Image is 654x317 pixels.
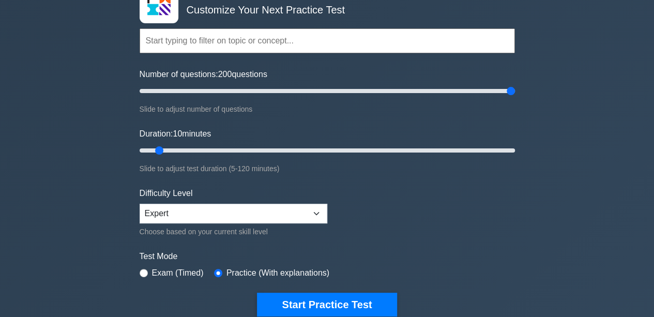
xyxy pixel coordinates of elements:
input: Start typing to filter on topic or concept... [140,28,515,53]
label: Difficulty Level [140,187,193,200]
button: Start Practice Test [257,293,397,316]
label: Number of questions: questions [140,68,267,81]
div: Slide to adjust number of questions [140,103,515,115]
label: Test Mode [140,250,515,263]
span: 10 [173,129,182,138]
label: Exam (Timed) [152,267,204,279]
label: Duration: minutes [140,128,211,140]
label: Practice (With explanations) [226,267,329,279]
span: 200 [218,70,232,79]
div: Slide to adjust test duration (5-120 minutes) [140,162,515,175]
div: Choose based on your current skill level [140,225,327,238]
